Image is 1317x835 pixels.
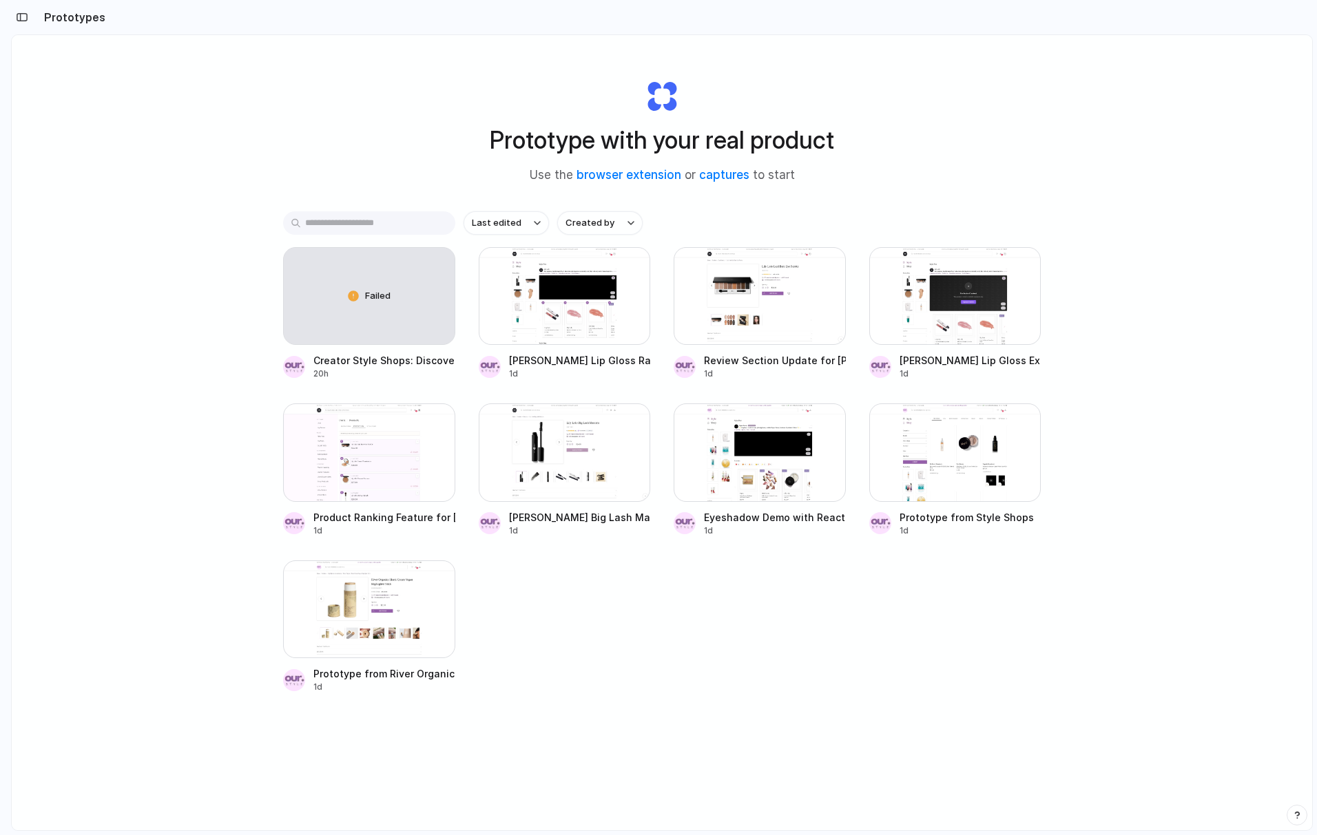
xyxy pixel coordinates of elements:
div: 1d [900,368,1041,380]
a: captures [699,168,749,182]
div: Creator Style Shops: Discover Channels Button [313,353,455,368]
a: Prototype from Style ShopsPrototype from Style Shops1d [869,403,1041,536]
a: browser extension [577,168,681,182]
span: Use the or to start [530,167,795,184]
h2: Prototypes [39,9,105,25]
button: Last edited [464,211,549,235]
div: Prototype from River Organics Illumi Cream Highlighter [313,666,455,681]
div: Eyeshadow Demo with React Feature [704,510,846,525]
a: Lily Lolo Lip Gloss Exclusive Unlock Screen[PERSON_NAME] Lip Gloss Exclusive Unlock Screen1d [869,247,1041,380]
div: 1d [704,525,846,537]
span: Failed [365,289,391,303]
a: Prototype from River Organics Illumi Cream HighlighterPrototype from River Organics Illumi Cream ... [283,560,455,693]
div: Review Section Update for [PERSON_NAME] [704,353,846,368]
a: Eyeshadow Demo with React FeatureEyeshadow Demo with React Feature1d [674,403,846,536]
a: Product Ranking Feature for Lily Lolo Style ShopProduct Ranking Feature for [PERSON_NAME] Style S... [283,403,455,536]
div: 1d [704,368,846,380]
div: Prototype from Style Shops [900,510,1034,525]
button: Created by [557,211,643,235]
div: 1d [900,525,1034,537]
div: 1d [509,525,651,537]
div: 1d [313,525,455,537]
a: Lily Lolo Big Lash Mascara Review Summary[PERSON_NAME] Big Lash Mascara Review Summary1d [479,403,651,536]
div: [PERSON_NAME] Lip Gloss Ranking Overlay [509,353,651,368]
div: 1d [509,368,651,380]
span: Created by [566,216,614,230]
a: Review Section Update for Lily Lolo PaletteReview Section Update for [PERSON_NAME]1d [674,247,846,380]
a: FailedCreator Style Shops: Discover Channels Button20h [283,247,455,380]
div: 20h [313,368,455,380]
div: 1d [313,681,455,693]
div: [PERSON_NAME] Big Lash Mascara Review Summary [509,510,651,525]
span: Last edited [472,216,521,230]
h1: Prototype with your real product [490,122,834,158]
a: Lily Lolo Lip Gloss Ranking Overlay[PERSON_NAME] Lip Gloss Ranking Overlay1d [479,247,651,380]
div: [PERSON_NAME] Lip Gloss Exclusive Unlock Screen [900,353,1041,368]
div: Product Ranking Feature for [PERSON_NAME] Style Shop [313,510,455,525]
